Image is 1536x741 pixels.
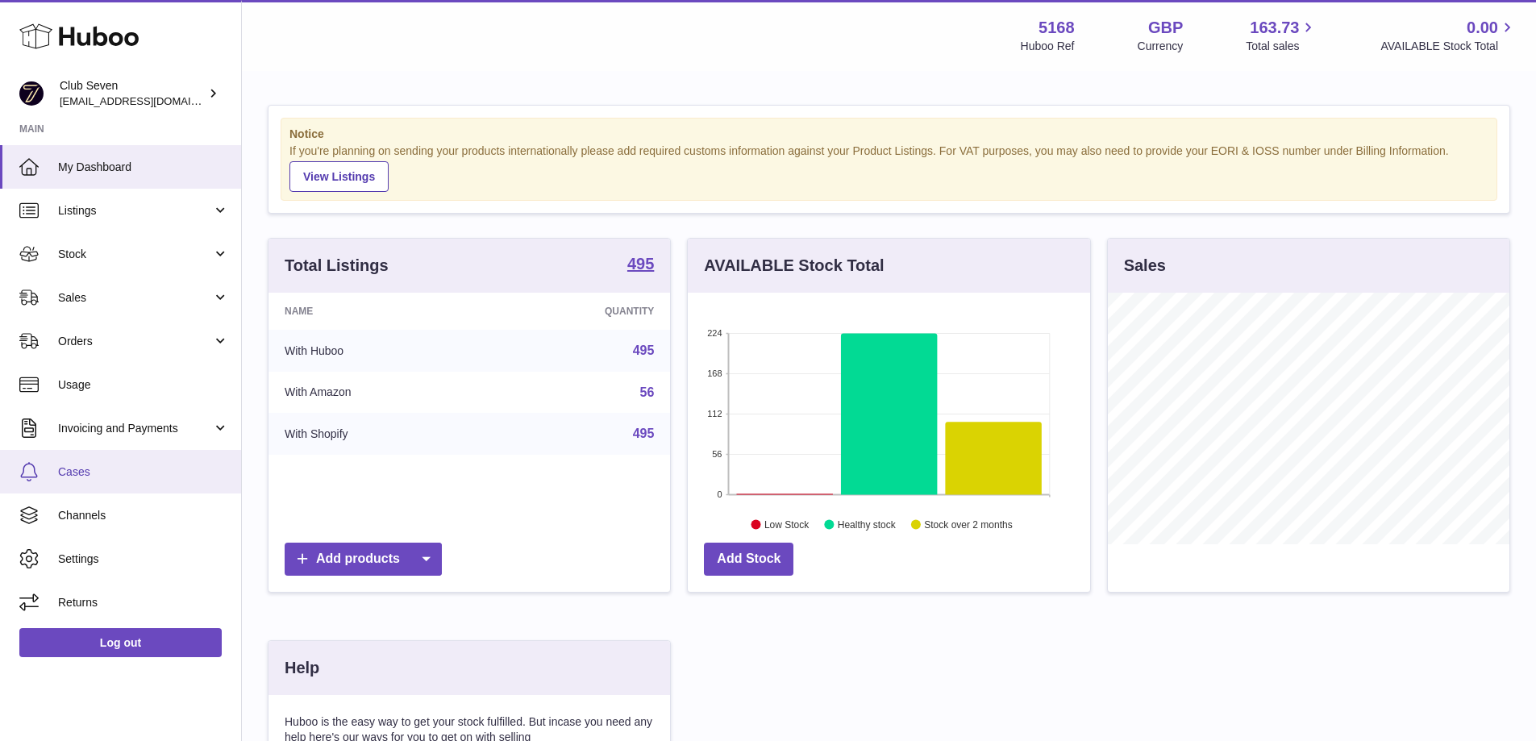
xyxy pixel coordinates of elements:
text: Low Stock [764,518,810,530]
span: Listings [58,203,212,219]
strong: 5168 [1039,17,1075,39]
strong: GBP [1148,17,1183,39]
th: Name [268,293,489,330]
div: If you're planning on sending your products internationally please add required customs informati... [289,144,1488,192]
span: Orders [58,334,212,349]
a: 56 [640,385,655,399]
a: View Listings [289,161,389,192]
span: AVAILABLE Stock Total [1380,39,1517,54]
strong: Notice [289,127,1488,142]
text: 56 [713,449,722,459]
h3: Help [285,657,319,679]
span: 163.73 [1250,17,1299,39]
h3: Total Listings [285,255,389,277]
th: Quantity [489,293,671,330]
h3: AVAILABLE Stock Total [704,255,884,277]
div: Club Seven [60,78,205,109]
span: Sales [58,290,212,306]
text: Healthy stock [838,518,897,530]
span: Cases [58,464,229,480]
text: 0 [718,489,722,499]
text: 224 [707,328,722,338]
span: Usage [58,377,229,393]
strong: 495 [627,256,654,272]
h3: Sales [1124,255,1166,277]
div: Currency [1138,39,1184,54]
img: info@wearclubseven.com [19,81,44,106]
td: With Huboo [268,330,489,372]
a: Add products [285,543,442,576]
span: Invoicing and Payments [58,421,212,436]
div: Huboo Ref [1021,39,1075,54]
td: With Amazon [268,372,489,414]
text: Stock over 2 months [925,518,1013,530]
a: 163.73 Total sales [1246,17,1317,54]
span: Channels [58,508,229,523]
a: Log out [19,628,222,657]
span: Returns [58,595,229,610]
span: 0.00 [1467,17,1498,39]
a: 495 [627,256,654,275]
a: Add Stock [704,543,793,576]
td: With Shopify [268,413,489,455]
a: 0.00 AVAILABLE Stock Total [1380,17,1517,54]
text: 112 [707,409,722,418]
span: Stock [58,247,212,262]
span: [EMAIL_ADDRESS][DOMAIN_NAME] [60,94,237,107]
span: Settings [58,552,229,567]
text: 168 [707,368,722,378]
a: 495 [633,343,655,357]
span: My Dashboard [58,160,229,175]
span: Total sales [1246,39,1317,54]
a: 495 [633,427,655,440]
